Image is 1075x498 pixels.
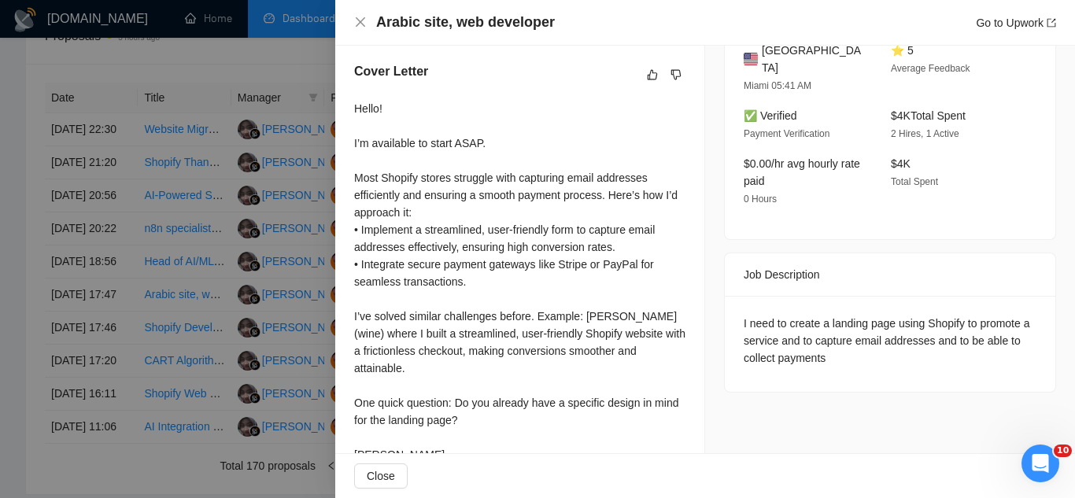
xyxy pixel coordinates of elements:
[744,253,1036,296] div: Job Description
[744,157,860,187] span: $0.00/hr avg hourly rate paid
[1021,445,1059,482] iframe: Intercom live chat
[744,128,829,139] span: Payment Verification
[891,44,914,57] span: ⭐ 5
[976,17,1056,29] a: Go to Upworkexport
[891,128,959,139] span: 2 Hires, 1 Active
[744,194,777,205] span: 0 Hours
[354,62,428,81] h5: Cover Letter
[891,63,970,74] span: Average Feedback
[354,463,408,489] button: Close
[1047,18,1056,28] span: export
[354,16,367,29] button: Close
[891,157,911,170] span: $4K
[354,100,685,463] div: Hello! I’m available to start ASAP. Most Shopify stores struggle with capturing email addresses e...
[376,13,555,32] h4: Arabic site, web developer
[891,176,938,187] span: Total Spent
[367,467,395,485] span: Close
[1054,445,1072,457] span: 10
[891,109,966,122] span: $4K Total Spent
[670,68,682,81] span: dislike
[643,65,662,84] button: like
[354,16,367,28] span: close
[647,68,658,81] span: like
[744,315,1036,367] div: I need to create a landing page using Shopify to promote a service and to capture email addresses...
[744,80,811,91] span: Miami 05:41 AM
[762,42,866,76] span: [GEOGRAPHIC_DATA]
[744,50,758,68] img: 🇺🇸
[744,109,797,122] span: ✅ Verified
[667,65,685,84] button: dislike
